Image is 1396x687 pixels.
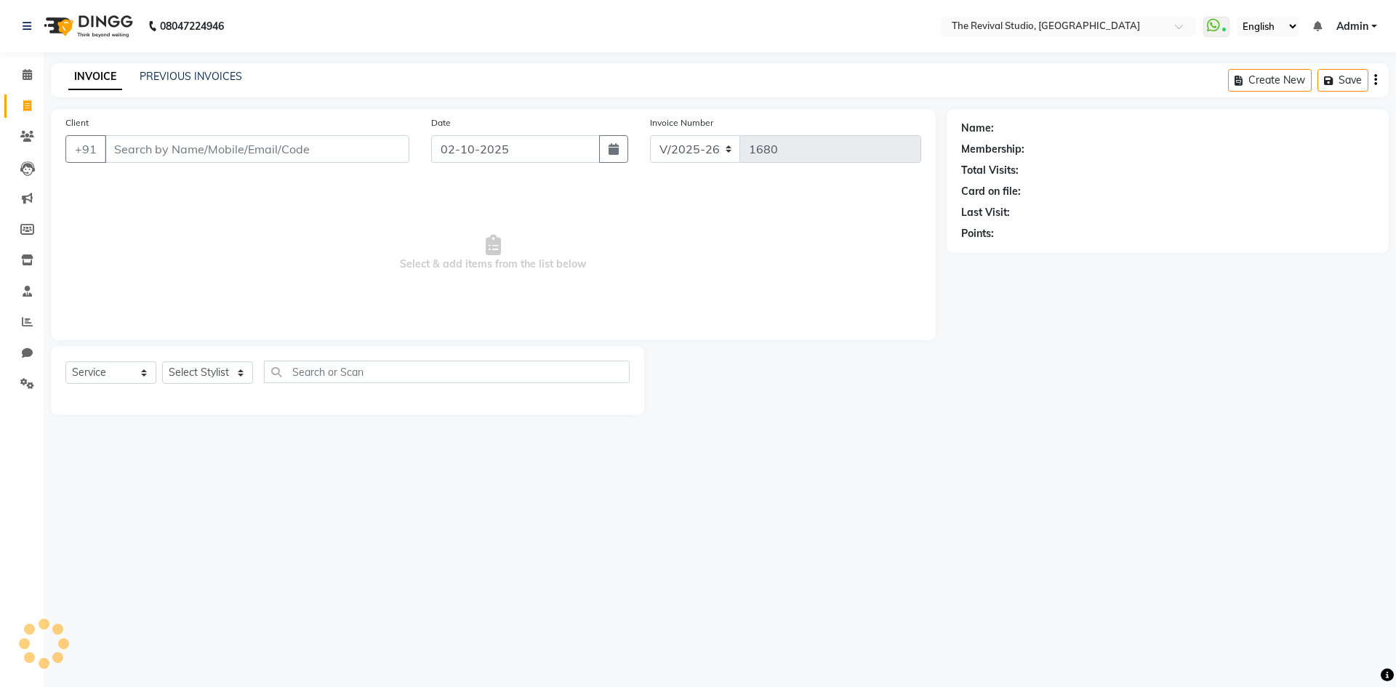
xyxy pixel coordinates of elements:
span: Admin [1336,19,1368,34]
div: Total Visits: [961,163,1019,178]
button: Save [1317,69,1368,92]
label: Date [431,116,451,129]
div: Points: [961,226,994,241]
a: INVOICE [68,64,122,90]
img: logo [37,6,137,47]
div: Card on file: [961,184,1021,199]
div: Name: [961,121,994,136]
input: Search by Name/Mobile/Email/Code [105,135,409,163]
input: Search or Scan [264,361,630,383]
div: Last Visit: [961,205,1010,220]
button: +91 [65,135,106,163]
a: PREVIOUS INVOICES [140,70,242,83]
label: Invoice Number [650,116,713,129]
div: Membership: [961,142,1024,157]
button: Create New [1228,69,1312,92]
span: Select & add items from the list below [65,180,921,326]
label: Client [65,116,89,129]
b: 08047224946 [160,6,224,47]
